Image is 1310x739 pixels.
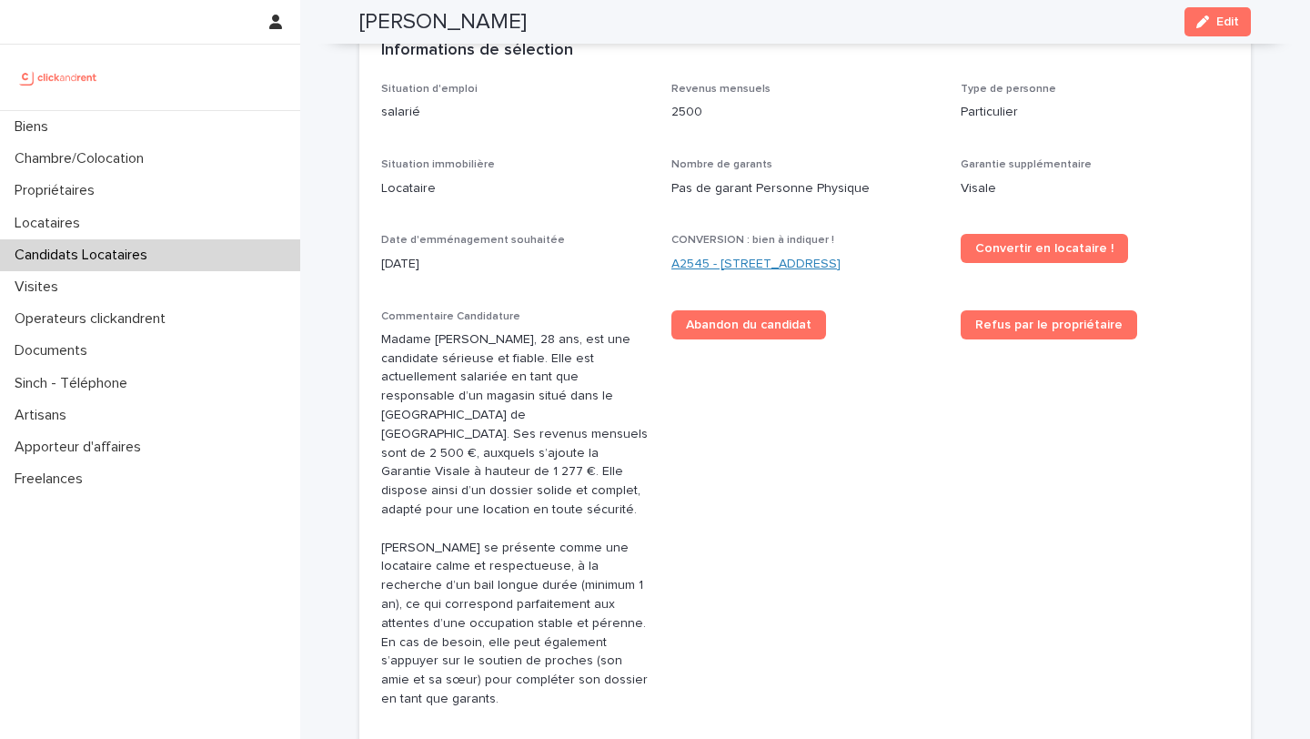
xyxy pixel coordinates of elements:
p: Propriétaires [7,182,109,199]
span: Situation immobilière [381,159,495,170]
span: Garantie supplémentaire [961,159,1092,170]
p: Sinch - Téléphone [7,375,142,392]
a: A2545 - [STREET_ADDRESS] [671,255,841,274]
p: Pas de garant Personne Physique [671,179,940,198]
p: Operateurs clickandrent [7,310,180,328]
a: Refus par le propriétaire [961,310,1137,339]
p: Particulier [961,103,1229,122]
span: Refus par le propriétaire [975,319,1123,331]
a: Convertir en locataire ! [961,234,1128,263]
span: CONVERSION : bien à indiquer ! [671,235,834,246]
p: Apporteur d'affaires [7,439,156,456]
p: Artisans [7,407,81,424]
a: Abandon du candidat [671,310,826,339]
h2: [PERSON_NAME] [359,9,527,35]
span: Situation d'emploi [381,84,478,95]
button: Edit [1184,7,1251,36]
p: salarié [381,103,650,122]
span: Nombre de garants [671,159,772,170]
p: Biens [7,118,63,136]
span: Revenus mensuels [671,84,771,95]
p: Documents [7,342,102,359]
p: Locataires [7,215,95,232]
p: Locataire [381,179,650,198]
img: UCB0brd3T0yccxBKYDjQ [15,59,103,96]
p: Visites [7,278,73,296]
p: Visale [961,179,1229,198]
p: [DATE] [381,255,650,274]
p: 2500 [671,103,940,122]
p: Madame [PERSON_NAME], 28 ans, est une candidate sérieuse et fiable. Elle est actuellement salarié... [381,330,650,709]
span: Abandon du candidat [686,319,811,331]
span: Type de personne [961,84,1056,95]
p: Candidats Locataires [7,247,162,264]
p: Chambre/Colocation [7,150,158,167]
h2: Informations de sélection [381,41,573,61]
p: Freelances [7,471,97,488]
span: Edit [1216,15,1239,28]
span: Convertir en locataire ! [975,242,1113,255]
span: Date d'emménagement souhaitée [381,235,565,246]
span: Commentaire Candidature [381,311,520,322]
